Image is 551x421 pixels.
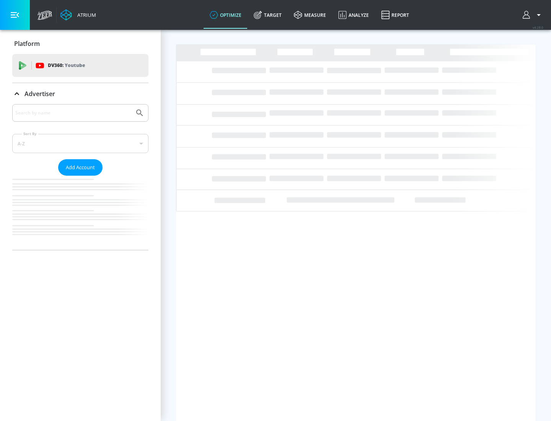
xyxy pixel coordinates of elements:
[66,163,95,172] span: Add Account
[248,1,288,29] a: Target
[22,131,38,136] label: Sort By
[48,61,85,70] p: DV360:
[14,39,40,48] p: Platform
[58,159,103,176] button: Add Account
[12,176,148,250] nav: list of Advertiser
[12,54,148,77] div: DV360: Youtube
[332,1,375,29] a: Analyze
[533,25,543,29] span: v 4.28.0
[65,61,85,69] p: Youtube
[60,9,96,21] a: Atrium
[12,33,148,54] div: Platform
[24,90,55,98] p: Advertiser
[74,11,96,18] div: Atrium
[375,1,415,29] a: Report
[288,1,332,29] a: measure
[204,1,248,29] a: optimize
[12,83,148,104] div: Advertiser
[12,104,148,250] div: Advertiser
[12,134,148,153] div: A-Z
[15,108,131,118] input: Search by name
